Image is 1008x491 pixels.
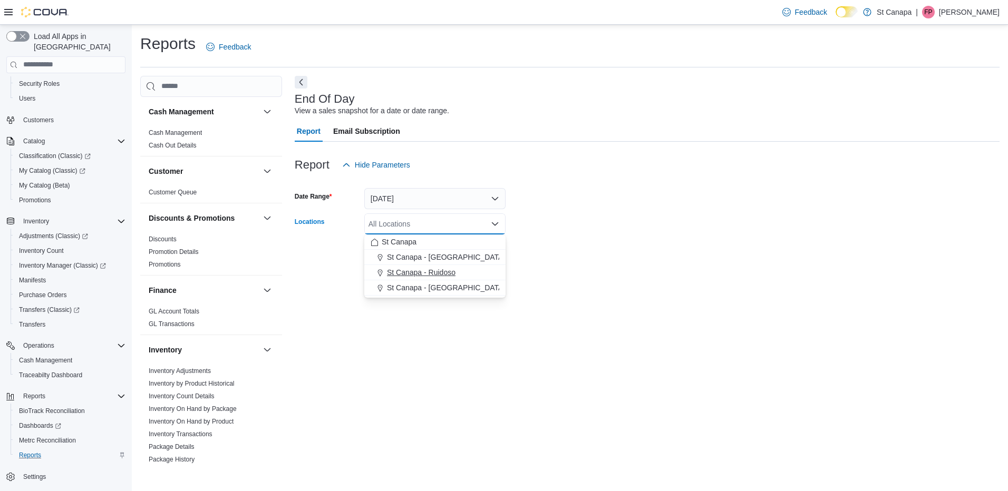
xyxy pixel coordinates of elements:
span: Promotions [149,260,181,269]
span: Adjustments (Classic) [15,230,125,242]
button: Hide Parameters [338,154,414,175]
button: Catalog [2,134,130,149]
span: Promotions [15,194,125,207]
button: Inventory Count [11,243,130,258]
a: Transfers [15,318,50,331]
span: Package History [149,455,195,464]
span: Customer Queue [149,188,197,197]
span: My Catalog (Classic) [15,164,125,177]
span: My Catalog (Beta) [19,181,70,190]
a: My Catalog (Classic) [11,163,130,178]
a: Adjustments (Classic) [15,230,92,242]
div: View a sales snapshot for a date or date range. [295,105,449,116]
input: Dark Mode [836,6,858,17]
span: Inventory Manager (Classic) [19,261,106,270]
a: Inventory Manager (Classic) [11,258,130,273]
span: Inventory by Product Historical [149,379,235,388]
a: Inventory Count Details [149,392,215,400]
a: Feedback [202,36,255,57]
span: Hide Parameters [355,160,410,170]
button: Metrc Reconciliation [11,433,130,448]
h3: Discounts & Promotions [149,213,235,223]
a: Adjustments (Classic) [11,229,130,243]
a: Package Details [149,443,195,450]
span: Transfers [19,320,45,329]
button: St Canapa [364,234,506,250]
span: BioTrack Reconciliation [19,407,85,415]
span: Traceabilty Dashboard [19,371,82,379]
span: Transfers [15,318,125,331]
button: My Catalog (Beta) [11,178,130,193]
span: My Catalog (Classic) [19,166,85,175]
span: Load All Apps in [GEOGRAPHIC_DATA] [30,31,125,52]
span: Inventory Adjustments [149,367,211,375]
button: Reports [2,389,130,404]
a: Users [15,92,40,105]
span: Inventory Transactions [149,430,212,438]
button: Finance [261,284,274,297]
span: Feedback [219,42,251,52]
button: Customer [261,165,274,178]
a: Inventory Transactions [149,430,212,438]
button: BioTrack Reconciliation [11,404,130,418]
button: Discounts & Promotions [149,213,259,223]
button: Operations [2,338,130,353]
button: Manifests [11,273,130,288]
span: Security Roles [15,77,125,90]
button: Inventory [19,215,53,228]
span: Reports [19,390,125,402]
button: Inventory [149,345,259,355]
a: My Catalog (Beta) [15,179,74,192]
button: St Canapa - [GEOGRAPHIC_DATA][PERSON_NAME] [364,280,506,296]
button: Promotions [11,193,130,208]
span: Inventory [23,217,49,225]
span: Dashboards [19,421,61,430]
div: Finance [140,305,282,335]
h3: Customer [149,166,183,176]
span: Transfers (Classic) [15,303,125,316]
span: Reports [23,392,45,400]
span: St Canapa - [GEOGRAPHIC_DATA][PERSON_NAME] [387,282,566,293]
div: Cash Management [140,126,282,156]
span: Cash Management [19,356,72,365]
h3: Report [295,159,329,171]
a: Inventory On Hand by Package [149,405,237,413]
button: Catalog [19,135,49,148]
span: Inventory Count Details [149,392,215,400]
span: Catalog [23,137,45,145]
div: Choose from the following options [364,234,506,296]
button: Security Roles [11,76,130,91]
span: Cash Management [15,354,125,367]
a: Classification (Classic) [15,150,95,162]
button: St Canapa - [GEOGRAPHIC_DATA] [364,250,506,265]
h3: Cash Management [149,106,214,117]
a: Inventory On Hand by Product [149,418,234,425]
span: Customers [23,116,54,124]
a: Customers [19,114,58,126]
span: Inventory Count [15,244,125,257]
a: Classification (Classic) [11,149,130,163]
button: Purchase Orders [11,288,130,302]
h3: Finance [149,285,177,296]
a: Traceabilty Dashboard [15,369,86,381]
a: Manifests [15,274,50,287]
span: Reports [19,451,41,459]
button: Settings [2,469,130,484]
span: GL Account Totals [149,307,199,316]
a: Discounts [149,235,177,243]
a: GL Transactions [149,320,195,328]
span: Cash Management [149,129,202,137]
a: Cash Out Details [149,142,197,149]
span: Operations [23,341,54,350]
button: Next [295,76,307,89]
span: Classification (Classic) [19,152,91,160]
button: Inventory [261,343,274,356]
button: Inventory [2,214,130,229]
span: Settings [23,473,46,481]
span: Users [15,92,125,105]
a: Dashboards [15,419,65,432]
span: Traceabilty Dashboard [15,369,125,381]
